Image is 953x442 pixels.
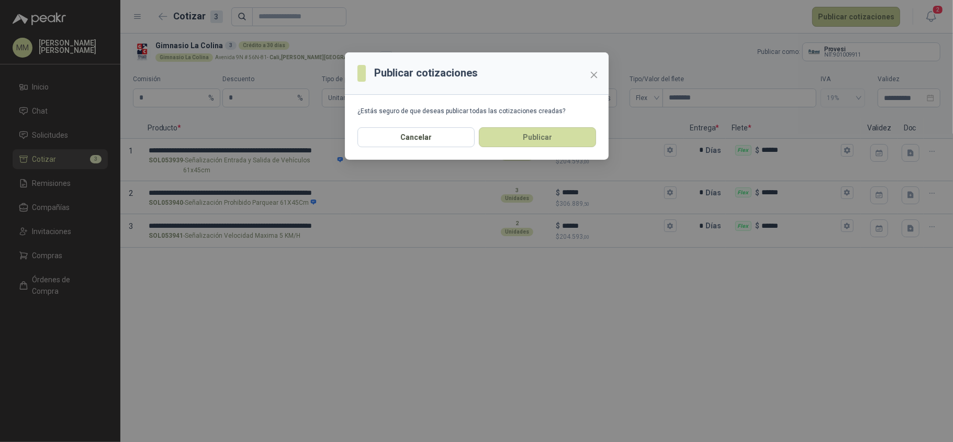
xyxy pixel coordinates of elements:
span: close [590,71,598,79]
div: ¿Estás seguro de que deseas publicar todas las cotizaciones creadas? [357,107,596,115]
button: Cancelar [357,127,475,147]
h3: Publicar cotizaciones [374,65,478,81]
button: Publicar [479,127,596,147]
button: Close [586,67,602,83]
